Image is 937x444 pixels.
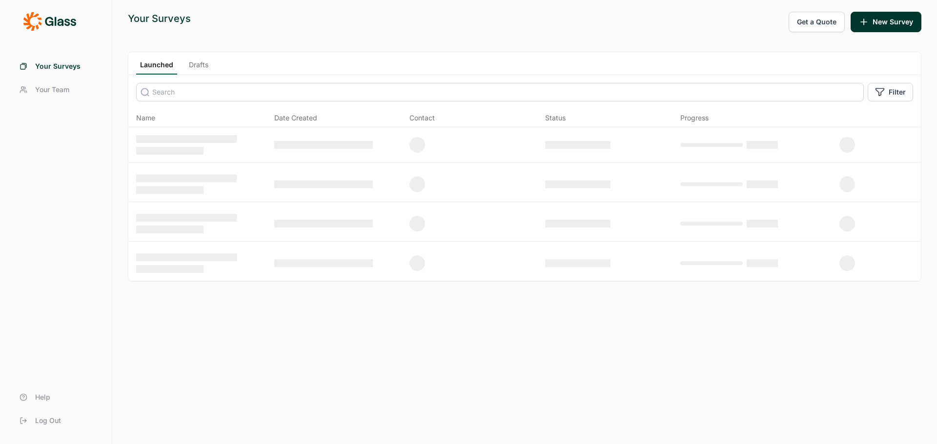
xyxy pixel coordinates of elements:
span: Filter [889,87,906,97]
span: Name [136,113,155,123]
span: Log Out [35,416,61,425]
span: Help [35,392,50,402]
a: Drafts [185,60,212,75]
div: Contact [409,113,435,123]
div: Progress [680,113,709,123]
span: Your Surveys [35,61,81,71]
div: Your Surveys [128,12,191,25]
button: Filter [868,83,913,101]
span: Date Created [274,113,317,123]
input: Search [136,83,864,101]
span: Your Team [35,85,69,95]
a: Launched [136,60,177,75]
div: Status [545,113,566,123]
button: Get a Quote [789,12,845,32]
button: New Survey [851,12,921,32]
